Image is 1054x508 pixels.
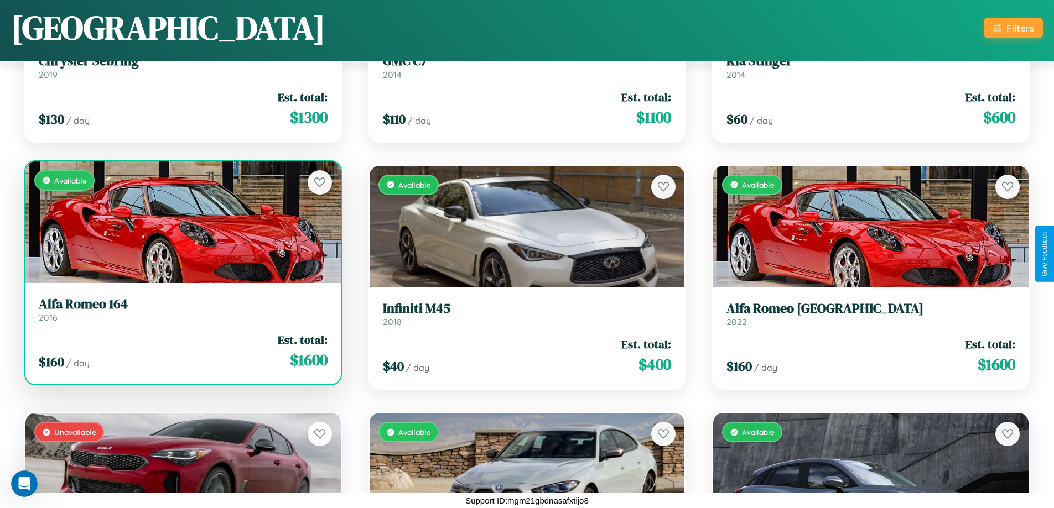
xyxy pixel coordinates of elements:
[726,53,1015,69] h3: Kia Stinger
[39,296,328,312] h3: Alfa Romeo 164
[383,301,672,328] a: Infiniti M452018
[726,53,1015,80] a: Kia Stinger2014
[1006,22,1034,34] div: Filters
[750,115,773,126] span: / day
[66,358,90,369] span: / day
[726,301,1015,317] h3: Alfa Romeo [GEOGRAPHIC_DATA]
[11,5,325,50] h1: [GEOGRAPHIC_DATA]
[984,18,1043,38] button: Filters
[465,493,589,508] p: Support ID: mgm21gbdnasafxtijo8
[39,312,58,323] span: 2016
[406,362,429,373] span: / day
[965,89,1015,105] span: Est. total:
[11,470,38,497] iframe: Intercom live chat
[726,110,747,128] span: $ 60
[636,106,671,128] span: $ 1100
[54,176,87,185] span: Available
[383,316,402,327] span: 2018
[965,336,1015,352] span: Est. total:
[383,357,404,375] span: $ 40
[754,362,777,373] span: / day
[290,106,328,128] span: $ 1300
[742,180,775,190] span: Available
[278,332,328,348] span: Est. total:
[39,53,328,69] h3: Chrysler Sebring
[39,353,64,371] span: $ 160
[383,69,402,80] span: 2014
[408,115,431,126] span: / day
[39,69,58,80] span: 2019
[383,53,672,69] h3: GMC C7
[398,427,431,437] span: Available
[383,110,406,128] span: $ 110
[638,353,671,375] span: $ 400
[1041,232,1048,276] div: Give Feedback
[726,301,1015,328] a: Alfa Romeo [GEOGRAPHIC_DATA]2022
[383,301,672,317] h3: Infiniti M45
[39,110,64,128] span: $ 130
[398,180,431,190] span: Available
[726,357,752,375] span: $ 160
[39,53,328,80] a: Chrysler Sebring2019
[978,353,1015,375] span: $ 1600
[54,427,96,437] span: Unavailable
[621,336,671,352] span: Est. total:
[66,115,90,126] span: / day
[983,106,1015,128] span: $ 600
[742,427,775,437] span: Available
[726,69,745,80] span: 2014
[290,349,328,371] span: $ 1600
[383,53,672,80] a: GMC C72014
[278,89,328,105] span: Est. total:
[39,296,328,323] a: Alfa Romeo 1642016
[726,316,747,327] span: 2022
[621,89,671,105] span: Est. total:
